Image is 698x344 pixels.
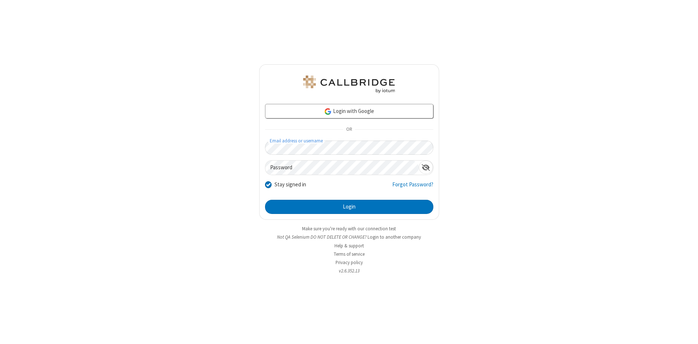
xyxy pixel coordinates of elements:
label: Stay signed in [274,181,306,189]
li: v2.6.352.13 [259,267,439,274]
img: QA Selenium DO NOT DELETE OR CHANGE [302,76,396,93]
div: Show password [419,161,433,174]
button: Login [265,200,433,214]
img: google-icon.png [324,108,332,116]
input: Email address or username [265,141,433,155]
a: Help & support [334,243,364,249]
span: OR [343,125,355,135]
a: Forgot Password? [392,181,433,194]
a: Login with Google [265,104,433,118]
button: Login to another company [368,234,421,240]
a: Privacy policy [336,259,363,266]
iframe: Chat [680,325,693,339]
input: Password [265,161,419,175]
a: Make sure you're ready with our connection test [302,226,396,232]
a: Terms of service [334,251,365,257]
li: Not QA Selenium DO NOT DELETE OR CHANGE? [259,234,439,240]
